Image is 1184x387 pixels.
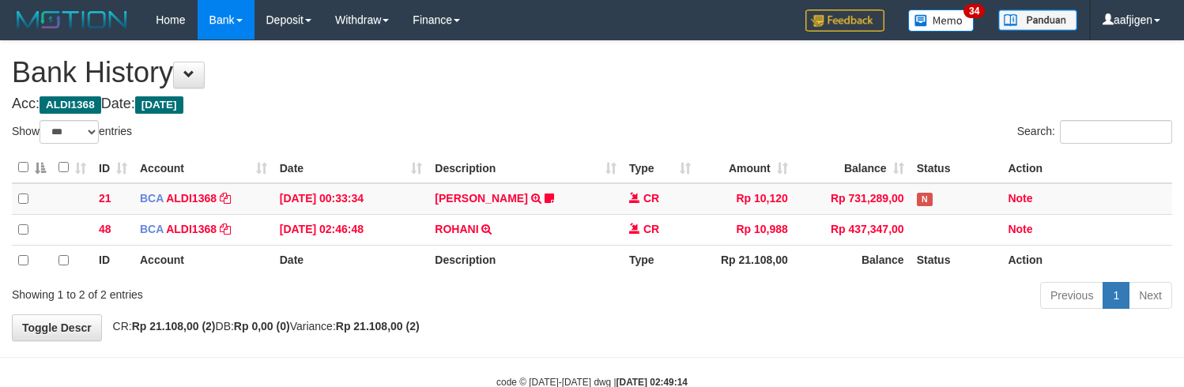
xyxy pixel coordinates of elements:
th: Type: activate to sort column ascending [623,152,697,183]
span: BCA [140,192,164,205]
td: Rp 10,120 [697,183,794,215]
th: ID: activate to sort column ascending [92,152,134,183]
th: ID [92,245,134,276]
img: panduan.png [998,9,1077,31]
a: ROHANI [435,223,478,235]
select: Showentries [40,120,99,144]
img: MOTION_logo.png [12,8,132,32]
td: Rp 10,988 [697,214,794,245]
a: Copy ALDI1368 to clipboard [220,223,231,235]
td: Rp 437,347,00 [794,214,911,245]
th: Date: activate to sort column ascending [273,152,429,183]
span: BCA [140,223,164,235]
img: Feedback.jpg [805,9,884,32]
strong: Rp 0,00 (0) [234,320,290,333]
span: ALDI1368 [40,96,101,114]
a: ALDI1368 [166,223,217,235]
th: : activate to sort column ascending [52,152,92,183]
a: 1 [1103,282,1129,309]
a: Previous [1040,282,1103,309]
span: CR: DB: Variance: [105,320,420,333]
span: 48 [99,223,111,235]
strong: Rp 21.108,00 (2) [336,320,420,333]
span: CR [643,192,659,205]
input: Search: [1060,120,1172,144]
th: : activate to sort column descending [12,152,52,183]
th: Type [623,245,697,276]
th: Amount: activate to sort column ascending [697,152,794,183]
a: [PERSON_NAME] [435,192,527,205]
span: 21 [99,192,111,205]
a: Copy ALDI1368 to clipboard [220,192,231,205]
th: Rp 21.108,00 [697,245,794,276]
div: Showing 1 to 2 of 2 entries [12,280,481,302]
span: CR [643,223,659,235]
th: Description: activate to sort column ascending [428,152,623,183]
th: Status [911,245,1002,276]
span: 34 [963,4,985,18]
th: Account [134,245,273,276]
a: ALDI1368 [166,192,217,205]
label: Show entries [12,120,132,144]
th: Action [1001,152,1172,183]
td: Rp 731,289,00 [794,183,911,215]
strong: Rp 21.108,00 (2) [132,320,216,333]
label: Search: [1017,120,1172,144]
img: Button%20Memo.svg [908,9,975,32]
th: Date [273,245,429,276]
th: Account: activate to sort column ascending [134,152,273,183]
td: [DATE] 00:33:34 [273,183,429,215]
span: Has Note [917,193,933,206]
th: Balance: activate to sort column ascending [794,152,911,183]
h1: Bank History [12,57,1172,88]
span: [DATE] [135,96,183,114]
a: Note [1008,192,1032,205]
h4: Acc: Date: [12,96,1172,112]
td: [DATE] 02:46:48 [273,214,429,245]
th: Status [911,152,1002,183]
th: Description [428,245,623,276]
a: Note [1008,223,1032,235]
a: Toggle Descr [12,314,102,341]
a: Next [1129,282,1172,309]
th: Balance [794,245,911,276]
th: Action [1001,245,1172,276]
